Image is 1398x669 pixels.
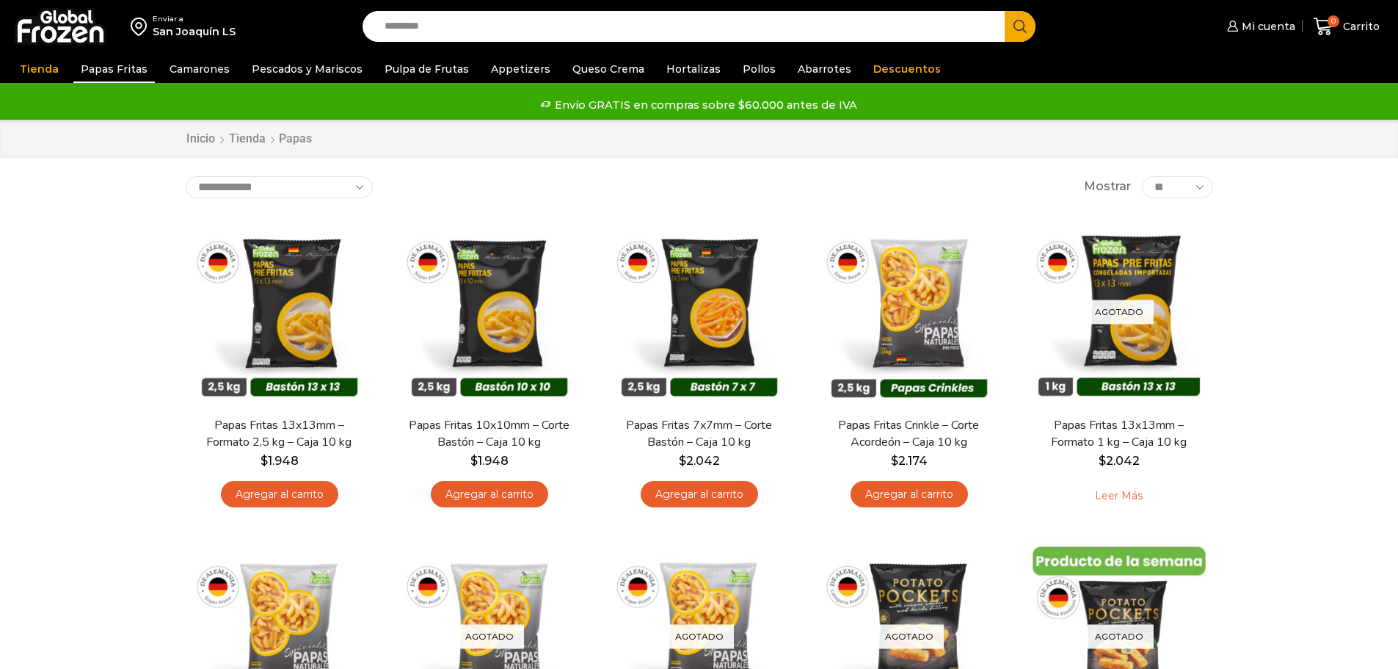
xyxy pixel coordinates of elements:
[614,417,783,451] a: Papas Fritas 7x7mm – Corte Bastón – Caja 10 kg
[73,55,155,83] a: Papas Fritas
[1223,12,1295,41] a: Mi cuenta
[162,55,237,83] a: Camarones
[679,454,720,468] bdi: 2.042
[891,454,928,468] bdi: 2.174
[1084,178,1131,195] span: Mostrar
[1085,624,1154,648] p: Agotado
[186,131,312,148] nav: Breadcrumb
[851,481,968,508] a: Agregar al carrito: “Papas Fritas Crinkle - Corte Acordeón - Caja 10 kg”
[1339,19,1380,34] span: Carrito
[221,481,338,508] a: Agregar al carrito: “Papas Fritas 13x13mm - Formato 2,5 kg - Caja 10 kg”
[1238,19,1295,34] span: Mi cuenta
[891,454,898,468] span: $
[1034,417,1203,451] a: Papas Fritas 13x13mm – Formato 1 kg – Caja 10 kg
[735,55,783,83] a: Pollos
[228,131,266,148] a: Tienda
[186,176,373,198] select: Pedido de la tienda
[1099,454,1106,468] span: $
[153,24,236,39] div: San Joaquín LS
[1328,15,1339,27] span: 0
[455,624,524,648] p: Agotado
[404,417,573,451] a: Papas Fritas 10x10mm – Corte Bastón – Caja 10 kg
[875,624,944,648] p: Agotado
[1099,454,1140,468] bdi: 2.042
[484,55,558,83] a: Appetizers
[1085,300,1154,324] p: Agotado
[279,131,312,145] h1: Papas
[377,55,476,83] a: Pulpa de Frutas
[470,454,509,468] bdi: 1.948
[1310,10,1383,44] a: 0 Carrito
[12,55,66,83] a: Tienda
[431,481,548,508] a: Agregar al carrito: “Papas Fritas 10x10mm - Corte Bastón - Caja 10 kg”
[244,55,370,83] a: Pescados y Mariscos
[131,14,153,39] img: address-field-icon.svg
[186,131,216,148] a: Inicio
[665,624,734,648] p: Agotado
[824,417,993,451] a: Papas Fritas Crinkle – Corte Acordeón – Caja 10 kg
[1072,481,1165,512] a: Leé más sobre “Papas Fritas 13x13mm - Formato 1 kg - Caja 10 kg”
[790,55,859,83] a: Abarrotes
[641,481,758,508] a: Agregar al carrito: “Papas Fritas 7x7mm - Corte Bastón - Caja 10 kg”
[194,417,363,451] a: Papas Fritas 13x13mm – Formato 2,5 kg – Caja 10 kg
[153,14,236,24] div: Enviar a
[679,454,686,468] span: $
[565,55,652,83] a: Queso Crema
[261,454,299,468] bdi: 1.948
[1005,11,1035,42] button: Search button
[866,55,948,83] a: Descuentos
[659,55,728,83] a: Hortalizas
[261,454,268,468] span: $
[470,454,478,468] span: $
